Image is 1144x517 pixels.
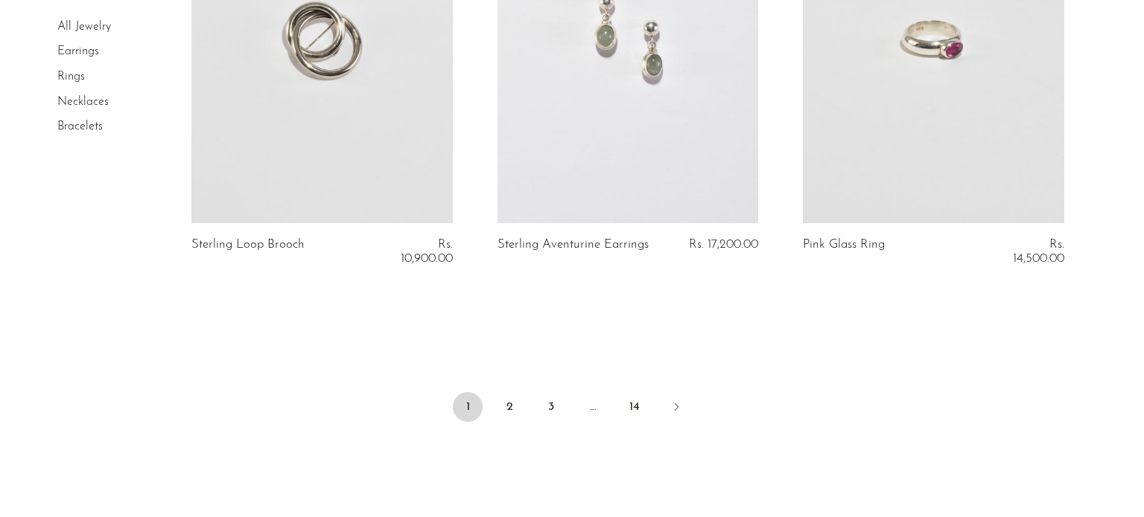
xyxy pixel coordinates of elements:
[57,71,85,83] a: Rings
[453,392,483,422] span: 1
[57,121,103,132] a: Bracelets
[536,392,566,422] a: 3
[57,96,109,108] a: Necklaces
[191,238,305,266] a: Sterling Loop Brooch
[1013,238,1064,264] span: Rs. 14,500.00
[661,392,691,425] a: Next
[401,238,453,264] span: Rs. 10,900.00
[498,238,649,251] a: Sterling Aventurine Earrings
[57,21,111,33] a: All Jewelry
[57,46,99,58] a: Earrings
[495,392,524,422] a: 2
[578,392,608,422] span: …
[803,238,885,266] a: Pink Glass Ring
[620,392,649,422] a: 14
[689,238,758,251] span: Rs. 17,200.00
